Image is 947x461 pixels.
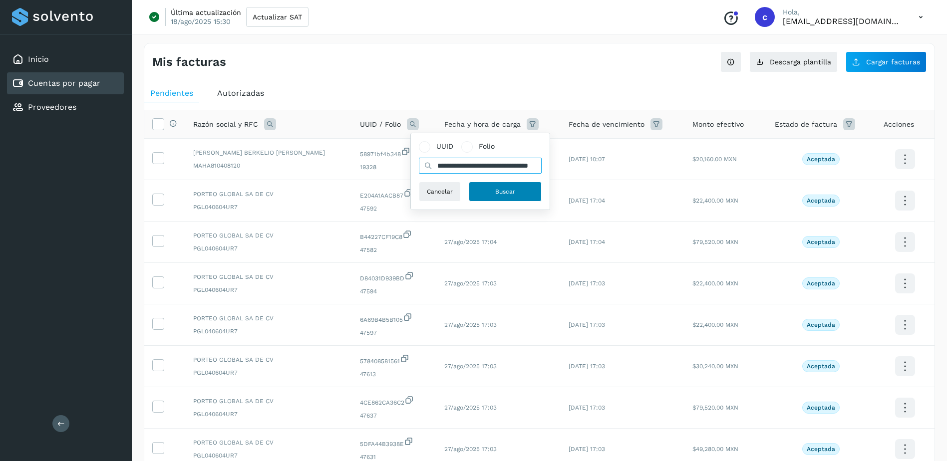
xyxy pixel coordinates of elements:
[217,88,264,98] span: Autorizadas
[150,88,193,98] span: Pendientes
[569,156,605,163] span: [DATE] 10:07
[28,54,49,64] a: Inicio
[360,188,428,200] span: E204A1AACB87
[360,370,428,379] span: 47613
[569,280,605,287] span: [DATE] 17:03
[807,238,835,245] p: Aceptada
[28,78,100,88] a: Cuentas por pagar
[360,245,428,254] span: 47582
[569,197,605,204] span: [DATE] 17:04
[360,411,428,420] span: 47637
[193,203,344,212] span: PGL040604UR7
[692,197,738,204] span: $22,400.00 MXN
[193,161,344,170] span: MAHA810408120
[692,119,744,130] span: Monto efectivo
[7,96,124,118] div: Proveedores
[253,13,302,20] span: Actualizar SAT
[360,147,428,159] span: 58971bf4b348
[692,238,738,245] span: $79,520.00 MXN
[193,244,344,253] span: PGL040604UR7
[246,7,309,27] button: Actualizar SAT
[807,446,835,453] p: Aceptada
[444,238,497,245] span: 27/ago/2025 17:04
[193,327,344,336] span: PGL040604UR7
[28,102,76,112] a: Proveedores
[171,17,231,26] p: 18/ago/2025 15:30
[692,156,737,163] span: $20,160.00 MXN
[193,314,344,323] span: PORTEO GLOBAL SA DE CV
[807,197,835,204] p: Aceptada
[692,280,738,287] span: $22,400.00 MXN
[444,321,497,328] span: 27/ago/2025 17:03
[807,363,835,370] p: Aceptada
[193,410,344,419] span: PGL040604UR7
[807,404,835,411] p: Aceptada
[193,231,344,240] span: PORTEO GLOBAL SA DE CV
[807,156,835,163] p: Aceptada
[7,48,124,70] div: Inicio
[775,119,837,130] span: Estado de factura
[692,404,738,411] span: $79,520.00 MXN
[444,119,521,130] span: Fecha y hora de carga
[846,51,927,72] button: Cargar facturas
[360,204,428,213] span: 47592
[783,16,903,26] p: cxp@53cargo.com
[360,312,428,324] span: 6A69B4B5B105
[360,354,428,366] span: 578408581561
[569,238,605,245] span: [DATE] 17:04
[193,451,344,460] span: PGL040604UR7
[569,119,644,130] span: Fecha de vencimiento
[807,321,835,328] p: Aceptada
[866,58,920,65] span: Cargar facturas
[193,368,344,377] span: PGL040604UR7
[360,163,428,172] span: 19328
[193,272,344,281] span: PORTEO GLOBAL SA DE CV
[360,328,428,337] span: 47597
[569,363,605,370] span: [DATE] 17:03
[783,8,903,16] p: Hola,
[692,321,738,328] span: $22,400.00 MXN
[193,355,344,364] span: PORTEO GLOBAL SA DE CV
[360,395,428,407] span: 4CE862CA36C2
[171,8,241,17] p: Última actualización
[193,397,344,406] span: PORTEO GLOBAL SA DE CV
[193,190,344,199] span: PORTEO GLOBAL SA DE CV
[569,446,605,453] span: [DATE] 17:03
[193,438,344,447] span: PORTEO GLOBAL SA DE CV
[152,55,226,69] h4: Mis facturas
[569,321,605,328] span: [DATE] 17:03
[569,404,605,411] span: [DATE] 17:03
[444,446,497,453] span: 27/ago/2025 17:03
[360,271,428,283] span: D84031D939BD
[444,280,497,287] span: 27/ago/2025 17:03
[360,230,428,241] span: B44227CF19C8
[749,51,838,72] button: Descarga plantilla
[360,119,401,130] span: UUID / Folio
[444,404,497,411] span: 27/ago/2025 17:03
[692,446,738,453] span: $49,280.00 MXN
[807,280,835,287] p: Aceptada
[7,72,124,94] div: Cuentas por pagar
[360,437,428,449] span: 5DFA44B3938E
[193,285,344,294] span: PGL040604UR7
[193,148,344,157] span: [PERSON_NAME] BERKELIO [PERSON_NAME]
[360,287,428,296] span: 47594
[692,363,738,370] span: $30,240.00 MXN
[884,119,914,130] span: Acciones
[770,58,831,65] span: Descarga plantilla
[193,119,258,130] span: Razón social y RFC
[444,363,497,370] span: 27/ago/2025 17:03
